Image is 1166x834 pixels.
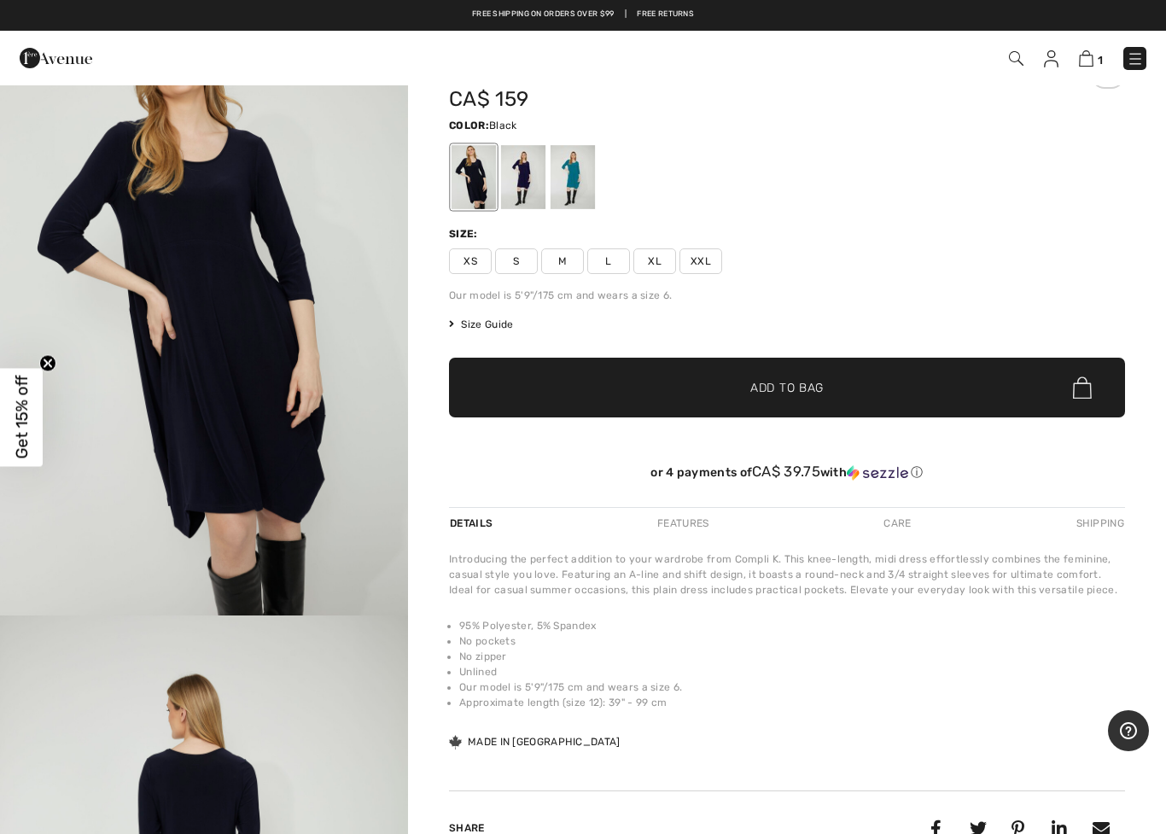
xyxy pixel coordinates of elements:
[643,508,723,539] div: Features
[637,9,694,20] a: Free Returns
[847,465,908,481] img: Sezzle
[20,41,92,75] img: 1ère Avenue
[1072,508,1125,539] div: Shipping
[1108,710,1149,753] iframe: Opens a widget where you can find more information
[1079,50,1093,67] img: Shopping Bag
[452,145,496,209] div: Black
[750,379,824,397] span: Add to Bag
[752,463,820,480] span: CA$ 39.75
[472,9,615,20] a: Free shipping on orders over $99
[459,649,1125,664] li: No zipper
[459,664,1125,679] li: Unlined
[1098,54,1103,67] span: 1
[489,120,517,131] span: Black
[20,49,92,65] a: 1ère Avenue
[449,734,621,749] div: Made in [GEOGRAPHIC_DATA]
[459,633,1125,649] li: No pockets
[495,248,538,274] span: S
[449,464,1125,481] div: or 4 payments of with
[459,695,1125,710] li: Approximate length (size 12): 39" - 99 cm
[1079,48,1103,68] a: 1
[501,145,545,209] div: Navy
[587,248,630,274] span: L
[39,354,56,371] button: Close teaser
[449,358,1125,417] button: Add to Bag
[1073,376,1092,399] img: Bag.svg
[449,508,497,539] div: Details
[449,120,489,131] span: Color:
[459,618,1125,633] li: 95% Polyester, 5% Spandex
[449,551,1125,598] div: Introducing the perfect addition to your wardrobe from Compli K. This knee-length, midi dress eff...
[449,248,492,274] span: XS
[869,508,925,539] div: Care
[1127,50,1144,67] img: Menu
[12,376,32,459] span: Get 15% off
[551,145,595,209] div: Teal
[541,248,584,274] span: M
[1009,51,1023,66] img: Search
[449,226,481,242] div: Size:
[1044,50,1058,67] img: My Info
[633,248,676,274] span: XL
[449,288,1125,303] div: Our model is 5'9"/175 cm and wears a size 6.
[459,679,1125,695] li: Our model is 5'9"/175 cm and wears a size 6.
[449,464,1125,487] div: or 4 payments ofCA$ 39.75withSezzle Click to learn more about Sezzle
[679,248,722,274] span: XXL
[449,317,513,332] span: Size Guide
[625,9,627,20] span: |
[449,822,485,834] span: Share
[449,87,528,111] span: CA$ 159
